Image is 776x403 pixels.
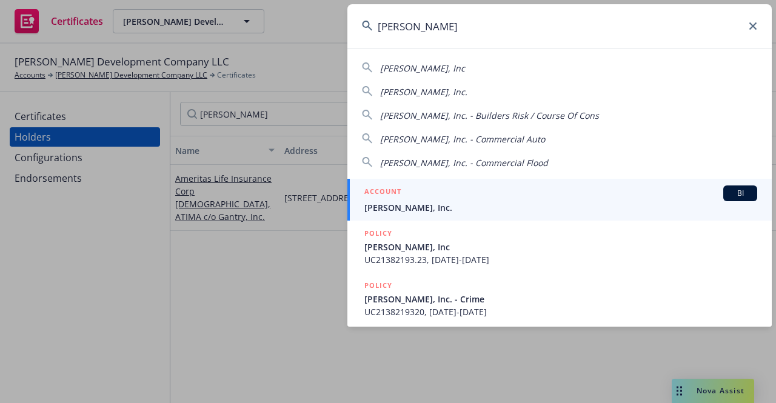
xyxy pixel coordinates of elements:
a: POLICY[PERSON_NAME], IncUC21382193.23, [DATE]-[DATE] [347,221,772,273]
span: [PERSON_NAME], Inc. - Crime [364,293,757,305]
span: UC21382193.23, [DATE]-[DATE] [364,253,757,266]
h5: ACCOUNT [364,185,401,200]
h5: POLICY [364,279,392,291]
h5: POLICY [364,227,392,239]
span: BI [728,188,752,199]
span: [PERSON_NAME], Inc [364,241,757,253]
span: UC2138219320, [DATE]-[DATE] [364,305,757,318]
a: ACCOUNTBI[PERSON_NAME], Inc. [347,179,772,221]
span: [PERSON_NAME], Inc. [364,201,757,214]
a: POLICY[PERSON_NAME], Inc. - CrimeUC2138219320, [DATE]-[DATE] [347,273,772,325]
span: [PERSON_NAME], Inc. - Commercial Auto [380,133,545,145]
span: [PERSON_NAME], Inc. [380,86,467,98]
input: Search... [347,4,772,48]
span: [PERSON_NAME], Inc. - Commercial Flood [380,157,548,168]
span: [PERSON_NAME], Inc. - Builders Risk / Course Of Cons [380,110,599,121]
span: [PERSON_NAME], Inc [380,62,465,74]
